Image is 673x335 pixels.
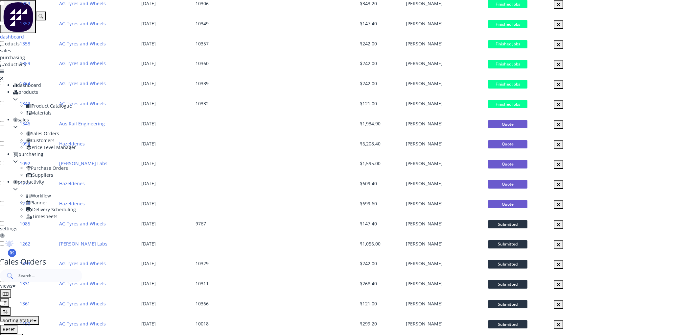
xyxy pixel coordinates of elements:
[406,200,488,207] div: [PERSON_NAME]
[141,320,196,327] div: [DATE]
[26,213,673,220] div: Timesheets
[13,178,673,185] div: productivity
[20,241,30,247] a: 1262
[20,100,30,107] a: 1349
[59,260,106,267] a: AG Tyres and Wheels
[141,120,196,127] div: [DATE]
[20,120,30,127] a: 1346
[20,0,30,7] a: 1329
[59,141,85,147] a: Hazeldenes
[59,321,106,327] a: AG Tyres and Wheels
[406,40,488,47] div: [PERSON_NAME]
[360,220,406,227] div: $147.40
[196,320,278,327] div: 10018
[360,80,406,87] div: $242.00
[488,220,527,228] span: Submitted
[406,260,488,267] div: [PERSON_NAME]
[406,300,488,307] div: [PERSON_NAME]
[59,0,106,7] a: AG Tyres and Wheels
[26,192,673,199] div: Workflow
[3,1,33,32] img: Factory
[59,20,106,27] a: AG Tyres and Wheels
[59,300,106,307] a: AG Tyres and Wheels
[20,321,30,327] span: 1190
[20,300,30,307] span: 1361
[488,60,527,68] span: Finished Jobs
[26,199,673,206] div: Planner
[360,320,406,327] div: $299.20
[20,20,30,27] a: 1352
[13,151,673,158] div: purchasing
[360,20,406,27] div: $147.40
[360,160,406,167] div: $1,595.00
[406,120,488,127] div: [PERSON_NAME]
[26,130,673,137] div: Sales Orders
[488,320,527,328] span: Submitted
[59,241,107,247] a: [PERSON_NAME] Labs
[59,100,106,107] a: AG Tyres and Wheels
[141,200,196,207] div: [DATE]
[20,220,30,227] a: 1085
[59,200,85,207] a: Hazeldenes
[406,60,488,67] div: [PERSON_NAME]
[18,269,82,282] input: Search...
[196,100,278,107] div: 10332
[141,100,196,107] div: [DATE]
[20,280,30,287] a: 1331
[20,80,30,87] a: 1364
[196,20,278,27] div: 10349
[488,260,527,268] span: Submitted
[141,40,196,47] div: [DATE]
[141,240,196,247] div: [DATE]
[59,160,107,167] a: [PERSON_NAME] Labs
[406,180,488,187] div: [PERSON_NAME]
[406,100,488,107] div: [PERSON_NAME]
[13,116,673,123] div: sales
[59,180,85,187] a: Hazeldenes
[59,120,105,127] a: Aus Rail Engineering
[488,140,527,148] span: Quote
[406,140,488,147] div: [PERSON_NAME]
[196,260,278,267] div: 10329
[20,200,30,207] a: 1278
[196,40,278,47] div: 10357
[360,40,406,47] div: $242.00
[360,300,406,307] div: $121.00
[20,160,30,167] span: 1092
[20,60,30,66] a: 1359
[141,60,196,67] div: [DATE]
[141,260,196,267] div: [DATE]
[406,240,488,247] div: [PERSON_NAME]
[196,80,278,87] div: 10339
[488,180,527,188] span: Quote
[406,320,488,327] div: [PERSON_NAME]
[196,220,278,227] div: 9767
[488,120,527,128] span: Quote
[360,260,406,267] div: $242.00
[10,250,14,256] span: BS
[406,280,488,287] div: [PERSON_NAME]
[196,60,278,67] div: 10360
[59,60,106,66] a: AG Tyres and Wheels
[141,280,196,287] div: [DATE]
[488,300,527,308] span: Submitted
[20,141,30,147] a: 1094
[59,80,106,87] a: AG Tyres and Wheels
[20,260,30,267] a: 1339
[20,180,30,187] a: 1277
[20,40,30,47] a: 1358
[141,80,196,87] div: [DATE]
[196,280,278,287] div: 10311
[59,220,106,227] a: AG Tyres and Wheels
[488,280,527,288] span: Submitted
